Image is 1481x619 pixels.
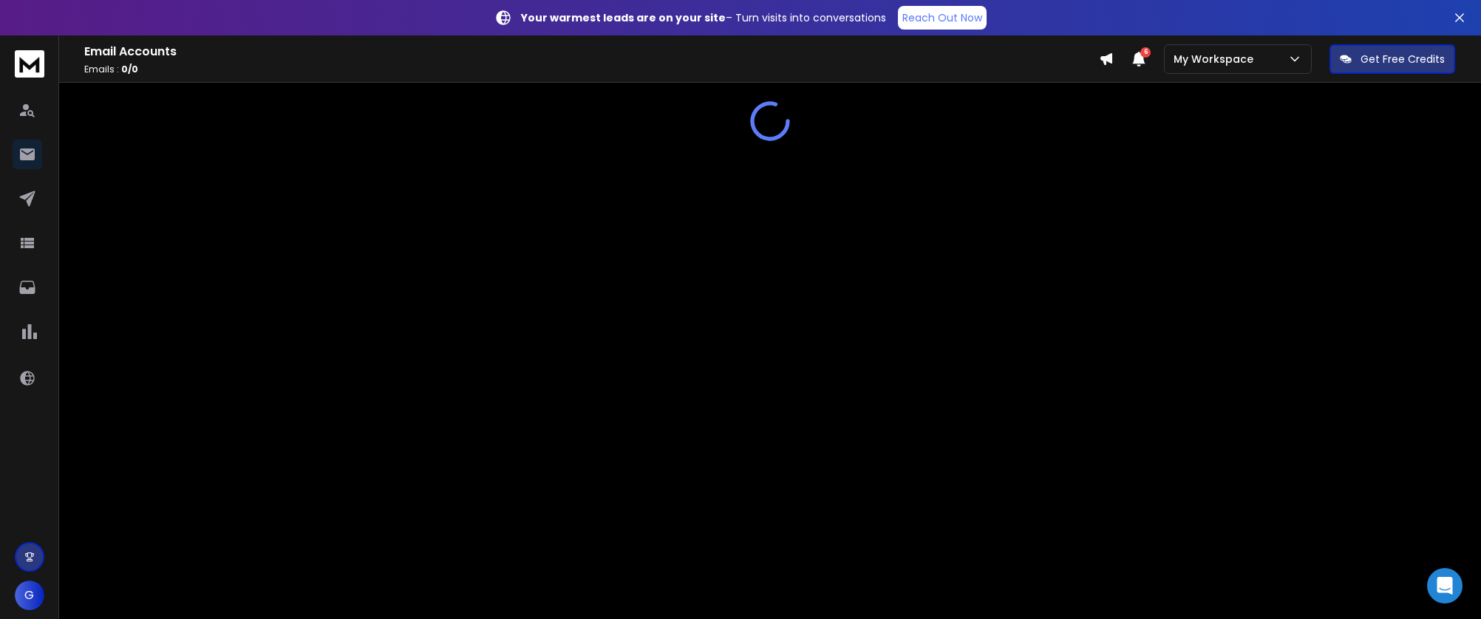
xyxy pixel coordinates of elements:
p: – Turn visits into conversations [521,10,886,25]
strong: Your warmest leads are on your site [521,10,726,25]
div: Open Intercom Messenger [1427,568,1463,603]
button: G [15,581,44,610]
button: Get Free Credits [1330,44,1455,74]
p: Get Free Credits [1361,52,1445,66]
p: My Workspace [1174,52,1259,66]
img: logo [15,50,44,78]
h1: Email Accounts [84,43,1099,61]
p: Emails : [84,64,1099,75]
a: Reach Out Now [898,6,987,30]
span: 0 / 0 [121,63,138,75]
span: 6 [1140,47,1151,58]
p: Reach Out Now [902,10,982,25]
